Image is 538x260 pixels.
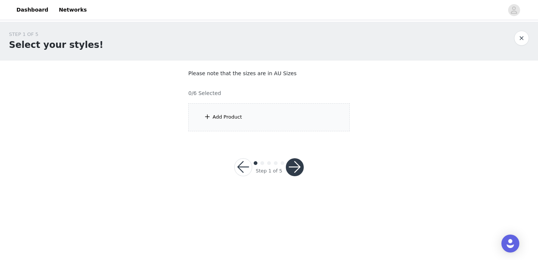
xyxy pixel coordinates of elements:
div: Open Intercom Messenger [501,235,519,253]
div: STEP 1 OF 5 [9,31,103,38]
div: Step 1 of 5 [256,167,282,175]
h1: Select your styles! [9,38,103,52]
p: Please note that the sizes are in AU Sizes [188,70,350,77]
h4: 0/6 Selected [188,89,221,97]
div: avatar [510,4,517,16]
a: Dashboard [12,1,53,18]
a: Networks [54,1,91,18]
div: Add Product [213,113,242,121]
